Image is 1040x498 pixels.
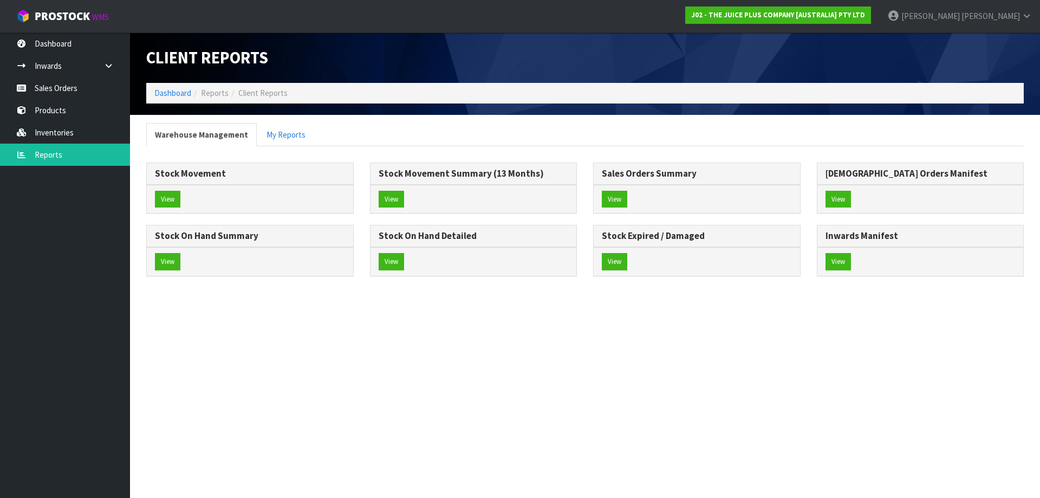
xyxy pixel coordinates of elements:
button: View [602,253,627,270]
a: Warehouse Management [146,123,257,146]
a: My Reports [258,123,314,146]
span: [PERSON_NAME] [961,11,1020,21]
h3: Stock Expired / Damaged [602,231,792,241]
span: [PERSON_NAME] [901,11,960,21]
h3: Stock Movement Summary (13 Months) [379,169,569,179]
h3: Stock Movement [155,169,345,179]
h3: Stock On Hand Detailed [379,231,569,241]
button: View [825,191,851,208]
button: View [379,191,404,208]
span: ProStock [35,9,90,23]
button: View [155,253,180,270]
h3: Inwards Manifest [825,231,1016,241]
span: Reports [201,88,229,98]
span: Client Reports [146,47,268,68]
h3: Stock On Hand Summary [155,231,345,241]
button: View [602,191,627,208]
button: View [155,191,180,208]
h3: [DEMOGRAPHIC_DATA] Orders Manifest [825,169,1016,179]
span: Client Reports [238,88,288,98]
button: View [379,253,404,270]
strong: J02 - THE JUICE PLUS COMPANY [AUSTRALIA] PTY LTD [691,10,865,20]
img: cube-alt.png [16,9,30,23]
button: View [825,253,851,270]
small: WMS [92,12,109,22]
h3: Sales Orders Summary [602,169,792,179]
a: Dashboard [154,88,191,98]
